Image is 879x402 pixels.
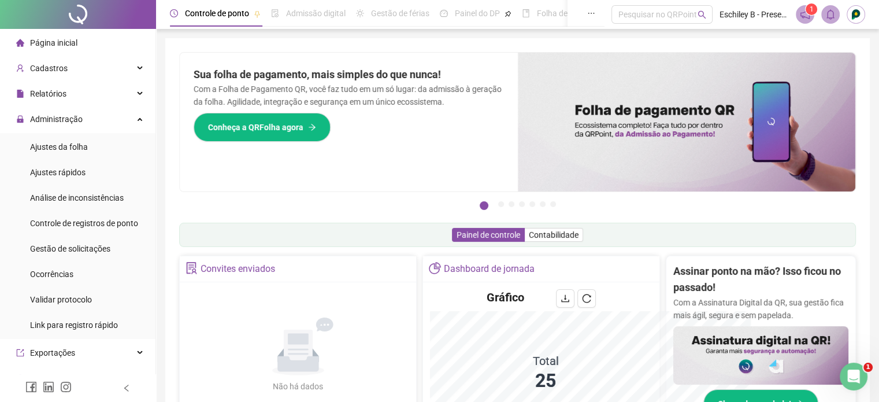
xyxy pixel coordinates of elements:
span: Exportações [30,348,75,357]
span: pie-chart [429,262,441,274]
iframe: Intercom live chat [840,363,867,390]
span: book [522,9,530,17]
span: Painel do DP [455,9,500,18]
button: 5 [529,201,535,207]
img: banner%2F8d14a306-6205-4263-8e5b-06e9a85ad873.png [518,53,856,191]
span: linkedin [43,381,54,393]
button: 4 [519,201,525,207]
span: Validar protocolo [30,295,92,304]
button: 6 [540,201,546,207]
span: Painel de controle [457,230,520,239]
span: pushpin [254,10,261,17]
span: Ocorrências [30,270,73,279]
span: download [561,294,570,303]
span: user-add [16,64,24,72]
span: Folha de pagamento [537,9,611,18]
span: Link para registro rápido [30,320,118,330]
span: sun [356,9,364,17]
span: pushpin [505,10,511,17]
span: ellipsis [587,9,595,17]
span: Conheça a QRFolha agora [208,121,303,134]
span: clock-circle [170,9,178,17]
img: 34605 [847,6,865,23]
p: Com a Assinatura Digital da QR, sua gestão fica mais ágil, segura e sem papelada. [673,296,848,322]
span: Administração [30,115,83,124]
span: Controle de ponto [185,9,249,18]
span: Contabilidade [529,230,578,239]
button: 1 [480,201,488,210]
span: Controle de registros de ponto [30,219,138,228]
div: Dashboard de jornada [444,259,535,279]
span: file-done [271,9,279,17]
p: Com a Folha de Pagamento QR, você faz tudo em um só lugar: da admissão à geração da folha. Agilid... [194,83,504,108]
span: Ajustes rápidos [30,168,86,177]
span: lock [16,115,24,123]
button: 7 [550,201,556,207]
span: Integrações [30,374,73,383]
span: Cadastros [30,64,68,73]
span: Gestão de solicitações [30,244,110,253]
span: Admissão digital [286,9,346,18]
span: 1 [810,5,814,13]
span: dashboard [440,9,448,17]
span: search [698,10,706,19]
span: Análise de inconsistências [30,193,124,202]
span: Ajustes da folha [30,142,88,152]
span: Relatórios [30,89,66,98]
button: Conheça a QRFolha agora [194,113,331,142]
span: file [16,90,24,98]
span: Eschiley B - Preserve Ambiental [719,8,789,21]
button: 2 [498,201,504,207]
span: reload [582,294,591,303]
span: 1 [863,363,873,372]
button: 3 [509,201,514,207]
img: banner%2F02c71560-61a6-44d4-94b9-c8ab97240462.png [673,326,848,385]
div: Convites enviados [201,259,275,279]
span: instagram [60,381,72,393]
span: Página inicial [30,38,77,47]
h2: Sua folha de pagamento, mais simples do que nunca! [194,67,504,83]
span: left [123,384,131,392]
span: export [16,349,24,357]
span: solution [186,262,198,274]
span: notification [800,9,810,20]
sup: 1 [806,3,817,15]
span: home [16,39,24,47]
span: Gestão de férias [371,9,429,18]
div: Não há dados [245,380,351,393]
span: facebook [25,381,37,393]
h4: Gráfico [487,289,524,305]
span: bell [825,9,836,20]
span: arrow-right [308,123,316,131]
h2: Assinar ponto na mão? Isso ficou no passado! [673,263,848,296]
